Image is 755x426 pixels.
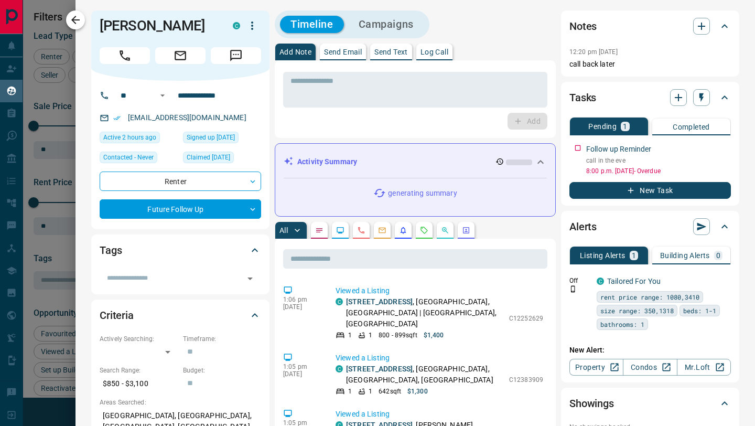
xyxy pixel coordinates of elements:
[100,307,134,324] h2: Criteria
[378,226,386,235] svg: Emails
[336,285,543,296] p: Viewed a Listing
[586,156,731,165] p: call in the eve
[283,303,320,311] p: [DATE]
[569,14,731,39] div: Notes
[280,16,344,33] button: Timeline
[569,218,597,235] h2: Alerts
[569,276,590,285] p: Off
[346,365,413,373] a: [STREET_ADDRESS]
[607,277,661,285] a: Tailored For You
[569,285,577,293] svg: Push Notification Only
[569,391,731,416] div: Showings
[187,132,235,143] span: Signed up [DATE]
[569,345,731,356] p: New Alert:
[580,252,625,259] p: Listing Alerts
[100,375,178,392] p: $850 - $3,100
[683,305,716,316] span: beds: 1-1
[677,359,731,376] a: Mr.Loft
[233,22,240,29] div: condos.ca
[100,172,261,191] div: Renter
[569,85,731,110] div: Tasks
[569,214,731,239] div: Alerts
[113,114,121,122] svg: Email Verified
[369,331,372,340] p: 1
[716,252,720,259] p: 0
[315,226,323,235] svg: Notes
[324,48,362,56] p: Send Email
[243,271,257,286] button: Open
[420,48,448,56] p: Log Call
[569,48,618,56] p: 12:20 pm [DATE]
[348,387,352,396] p: 1
[336,365,343,372] div: condos.ca
[100,366,178,375] p: Search Range:
[509,375,543,385] p: C12383909
[660,252,710,259] p: Building Alerts
[100,242,122,259] h2: Tags
[407,387,428,396] p: $1,300
[379,387,401,396] p: 642 sqft
[357,226,365,235] svg: Calls
[586,166,731,176] p: 8:00 p.m. [DATE] - Overdue
[379,331,417,340] p: 800 - 899 sqft
[103,152,154,163] span: Contacted - Never
[399,226,407,235] svg: Listing Alerts
[336,298,343,305] div: condos.ca
[336,409,543,420] p: Viewed a Listing
[183,132,261,146] div: Sat Mar 22 2025
[100,238,261,263] div: Tags
[600,305,674,316] span: size range: 350,1318
[346,364,504,386] p: , [GEOGRAPHIC_DATA], [GEOGRAPHIC_DATA], [GEOGRAPHIC_DATA]
[588,123,617,130] p: Pending
[569,18,597,35] h2: Notes
[100,398,261,407] p: Areas Searched:
[348,16,424,33] button: Campaigns
[569,89,596,106] h2: Tasks
[346,297,413,306] a: [STREET_ADDRESS]
[187,152,230,163] span: Claimed [DATE]
[183,366,261,375] p: Budget:
[183,334,261,344] p: Timeframe:
[348,331,352,340] p: 1
[509,314,543,323] p: C12252629
[284,152,547,172] div: Activity Summary
[211,47,261,64] span: Message
[100,199,261,219] div: Future Follow Up
[283,370,320,378] p: [DATE]
[597,278,604,285] div: condos.ca
[297,156,357,167] p: Activity Summary
[183,152,261,166] div: Sun Mar 23 2025
[388,188,457,199] p: generating summary
[100,17,217,34] h1: [PERSON_NAME]
[569,182,731,199] button: New Task
[155,47,206,64] span: Email
[586,144,651,155] p: Follow up Reminder
[336,353,543,364] p: Viewed a Listing
[569,59,731,70] p: call back later
[673,123,710,131] p: Completed
[156,89,169,102] button: Open
[420,226,428,235] svg: Requests
[100,132,178,146] div: Sun Sep 14 2025
[100,303,261,328] div: Criteria
[283,296,320,303] p: 1:06 pm
[100,334,178,344] p: Actively Searching:
[600,292,699,302] span: rent price range: 1080,3410
[632,252,636,259] p: 1
[623,359,677,376] a: Condos
[569,395,614,412] h2: Showings
[346,296,504,329] p: , [GEOGRAPHIC_DATA], [GEOGRAPHIC_DATA] | [GEOGRAPHIC_DATA], [GEOGRAPHIC_DATA]
[623,123,627,130] p: 1
[100,47,150,64] span: Call
[279,48,311,56] p: Add Note
[369,387,372,396] p: 1
[441,226,449,235] svg: Opportunities
[283,363,320,370] p: 1:05 pm
[462,226,470,235] svg: Agent Actions
[374,48,408,56] p: Send Text
[600,319,644,329] span: bathrooms: 1
[336,226,344,235] svg: Lead Browsing Activity
[103,132,156,143] span: Active 2 hours ago
[279,227,288,234] p: All
[424,331,444,340] p: $1,400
